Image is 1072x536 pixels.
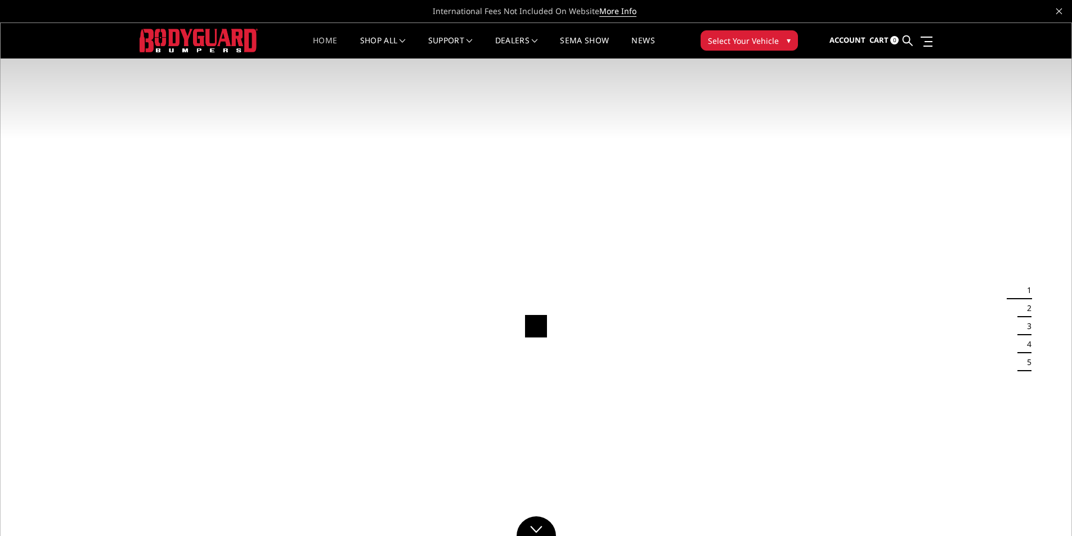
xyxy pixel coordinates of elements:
button: 5 of 5 [1020,353,1031,371]
button: 4 of 5 [1020,335,1031,353]
img: BODYGUARD BUMPERS [140,29,258,52]
a: Account [829,25,865,56]
a: Click to Down [517,516,556,536]
span: Account [829,35,865,45]
span: ▾ [787,34,791,46]
a: Support [428,37,473,58]
a: shop all [360,37,406,58]
a: Cart 0 [869,25,899,56]
a: SEMA Show [560,37,609,58]
button: 3 of 5 [1020,317,1031,335]
span: Select Your Vehicle [708,35,779,47]
span: Cart [869,35,889,45]
a: News [631,37,654,58]
button: 2 of 5 [1020,299,1031,317]
a: Home [313,37,337,58]
button: 1 of 5 [1020,281,1031,299]
button: Select Your Vehicle [701,30,798,51]
a: Dealers [495,37,538,58]
a: More Info [599,6,636,17]
span: 0 [890,36,899,44]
